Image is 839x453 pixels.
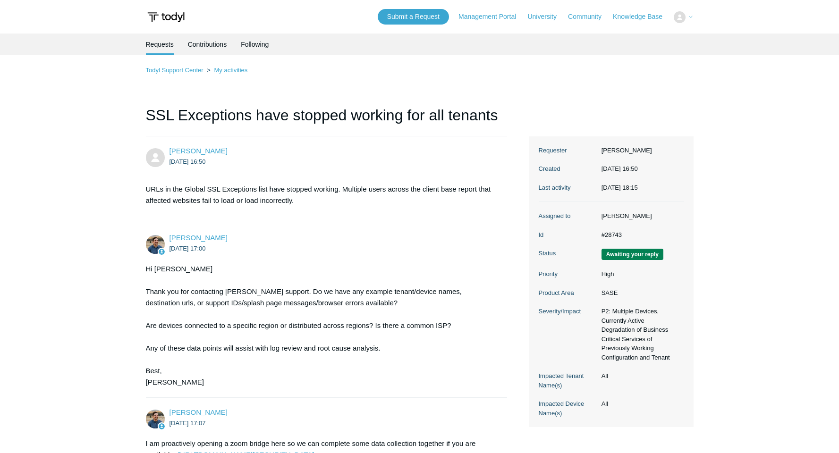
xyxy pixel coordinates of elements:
[597,146,684,155] dd: [PERSON_NAME]
[169,158,206,165] time: 2025-10-07T16:50:42Z
[539,371,597,390] dt: Impacted Tenant Name(s)
[539,183,597,193] dt: Last activity
[602,184,638,191] time: 2025-10-07T18:15:36+00:00
[539,269,597,279] dt: Priority
[188,34,227,55] a: Contributions
[568,12,611,22] a: Community
[214,67,247,74] a: My activities
[169,147,228,155] span: Greg Chapman
[597,230,684,240] dd: #28743
[146,67,203,74] a: Todyl Support Center
[597,371,684,381] dd: All
[146,8,186,26] img: Todyl Support Center Help Center home page
[539,307,597,316] dt: Severity/Impact
[169,245,206,252] time: 2025-10-07T17:00:16Z
[602,249,663,260] span: We are waiting for you to respond
[458,12,525,22] a: Management Portal
[597,211,684,221] dd: [PERSON_NAME]
[539,399,597,418] dt: Impacted Device Name(s)
[241,34,269,55] a: Following
[169,234,228,242] a: [PERSON_NAME]
[169,408,228,416] a: [PERSON_NAME]
[597,399,684,409] dd: All
[539,146,597,155] dt: Requester
[539,211,597,221] dt: Assigned to
[597,288,684,298] dd: SASE
[527,12,566,22] a: University
[169,408,228,416] span: Spencer Grissom
[539,288,597,298] dt: Product Area
[205,67,247,74] li: My activities
[146,34,174,55] li: Requests
[378,9,449,25] a: Submit a Request
[539,230,597,240] dt: Id
[146,263,498,388] div: Hi [PERSON_NAME] Thank you for contacting [PERSON_NAME] support. Do we have any example tenant/de...
[169,234,228,242] span: Spencer Grissom
[602,165,638,172] time: 2025-10-07T16:50:42+00:00
[539,164,597,174] dt: Created
[539,249,597,258] dt: Status
[169,147,228,155] a: [PERSON_NAME]
[146,104,508,136] h1: SSL Exceptions have stopped working for all tenants
[597,269,684,279] dd: High
[597,307,684,362] dd: P2: Multiple Devices, Currently Active Degradation of Business Critical Services of Previously Wo...
[613,12,672,22] a: Knowledge Base
[146,184,498,206] p: URLs in the Global SSL Exceptions list have stopped working. Multiple users across the client bas...
[169,419,206,427] time: 2025-10-07T17:07:32Z
[146,67,205,74] li: Todyl Support Center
